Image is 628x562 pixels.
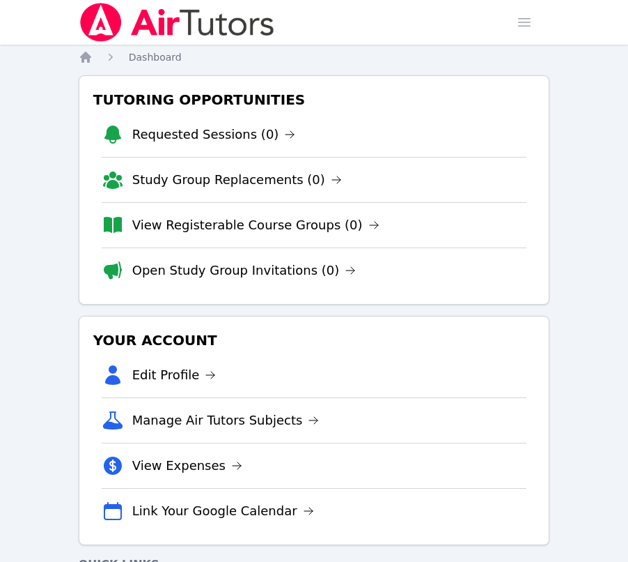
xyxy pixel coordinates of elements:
[132,215,379,235] a: View Registerable Course Groups (0)
[79,3,276,42] img: Air Tutors
[132,456,242,476] a: View Expenses
[132,365,217,385] a: Edit Profile
[129,50,182,64] a: Dashboard
[132,261,356,280] a: Open Study Group Invitations (0)
[132,125,296,144] a: Requested Sessions (0)
[91,328,538,353] h3: Your Account
[132,170,342,190] a: Study Group Replacements (0)
[79,50,550,64] nav: Breadcrumb
[91,87,538,112] h3: Tutoring Opportunities
[132,501,314,521] a: Link Your Google Calendar
[132,411,320,430] a: Manage Air Tutors Subjects
[129,52,182,63] span: Dashboard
